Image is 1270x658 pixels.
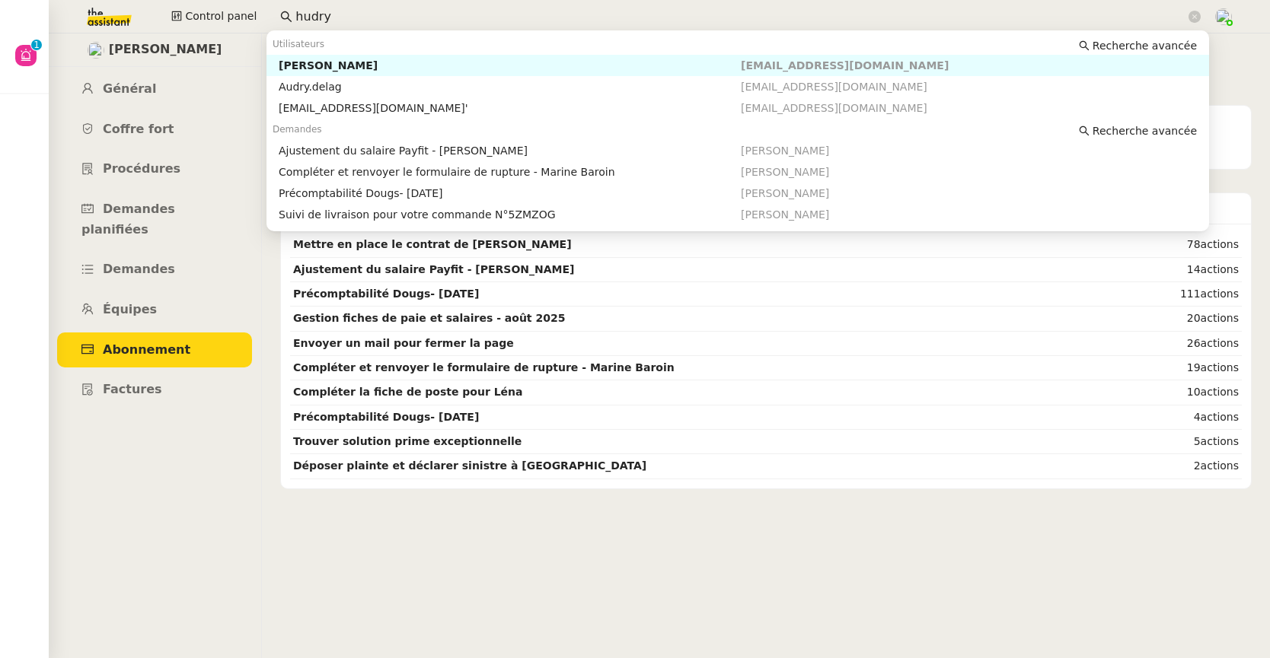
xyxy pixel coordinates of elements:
[279,165,741,179] div: Compléter et renvoyer le formulaire de rupture - Marine Baroin
[81,202,175,237] span: Demandes planifiées
[1201,288,1239,300] span: actions
[279,59,741,72] div: [PERSON_NAME]
[1201,312,1239,324] span: actions
[88,42,104,59] img: users%2FxcSDjHYvjkh7Ays4vB9rOShue3j1%2Favatar%2Fc5852ac1-ab6d-4275-813a-2130981b2f82
[293,459,646,472] strong: Déposer plainte et déclarer sinistre à [GEOGRAPHIC_DATA]
[103,302,157,316] span: Équipes
[185,8,257,25] span: Control panel
[1201,238,1239,250] span: actions
[1093,38,1197,53] span: Recherche avancée
[1201,263,1239,275] span: actions
[1093,123,1197,138] span: Recherche avancée
[103,382,162,396] span: Factures
[741,187,829,199] span: [PERSON_NAME]
[741,102,927,114] span: [EMAIL_ADDRESS][DOMAIN_NAME]
[741,208,829,221] span: [PERSON_NAME]
[103,81,156,96] span: Général
[1106,454,1242,478] td: 2
[293,386,523,398] strong: Compléter la fiche de poste pour Léna
[279,80,741,94] div: Audry.delag
[1201,411,1239,423] span: actions
[293,263,575,275] strong: Ajustement du salaire Payfit - [PERSON_NAME]
[741,145,829,157] span: [PERSON_NAME]
[293,238,572,250] strong: Mettre en place le contrat de [PERSON_NAME]
[31,40,42,50] nz-badge-sup: 1
[741,59,949,72] span: [EMAIL_ADDRESS][DOMAIN_NAME]
[57,151,252,187] a: Procédures
[273,39,324,49] span: Utilisateurs
[1201,337,1239,349] span: actions
[279,208,741,221] div: Suivi de livraison pour votre commande N°5ZMZOG
[293,337,514,349] strong: Envoyer un mail pour fermer la page
[1106,307,1242,331] td: 20
[293,288,479,300] strong: Précomptabilité Dougs- [DATE]
[293,361,675,374] strong: Compléter et renvoyer le formulaire de rupture - Marine Baroin
[295,7,1185,27] input: Rechercher
[279,186,741,200] div: Précomptabilité Dougs- [DATE]
[57,292,252,328] a: Équipes
[293,312,565,324] strong: Gestion fiches de paie et salaires - août 2025
[1106,233,1242,257] td: 78
[293,435,522,447] strong: Trouver solution prime exceptionnelle
[103,342,190,357] span: Abonnement
[741,166,829,178] span: [PERSON_NAME]
[57,332,252,368] a: Abonnement
[1106,405,1242,430] td: 4
[162,6,266,27] button: Control panel
[1106,282,1242,307] td: 111
[279,101,741,115] div: [EMAIL_ADDRESS][DOMAIN_NAME]'
[57,112,252,148] a: Coffre fort
[34,40,40,53] p: 1
[1201,435,1239,447] span: actions
[103,161,180,176] span: Procédures
[109,40,222,60] span: [PERSON_NAME]
[741,81,927,93] span: [EMAIL_ADDRESS][DOMAIN_NAME]
[57,192,252,247] a: Demandes planifiées
[103,262,175,276] span: Demandes
[1106,356,1242,380] td: 19
[103,122,174,136] span: Coffre fort
[1201,459,1239,472] span: actions
[1106,380,1242,405] td: 10
[57,252,252,288] a: Demandes
[293,411,479,423] strong: Précomptabilité Dougs- [DATE]
[1201,386,1239,398] span: actions
[279,144,741,157] div: Ajustement du salaire Payfit - [PERSON_NAME]
[1106,258,1242,282] td: 14
[1215,8,1232,25] img: users%2FNTfmycKsCFdqp6LX6USf2FmuPJo2%2Favatar%2Fprofile-pic%20(1).png
[1106,430,1242,454] td: 5
[57,72,252,107] a: Général
[1106,332,1242,356] td: 26
[273,124,322,135] span: Demandes
[1201,361,1239,374] span: actions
